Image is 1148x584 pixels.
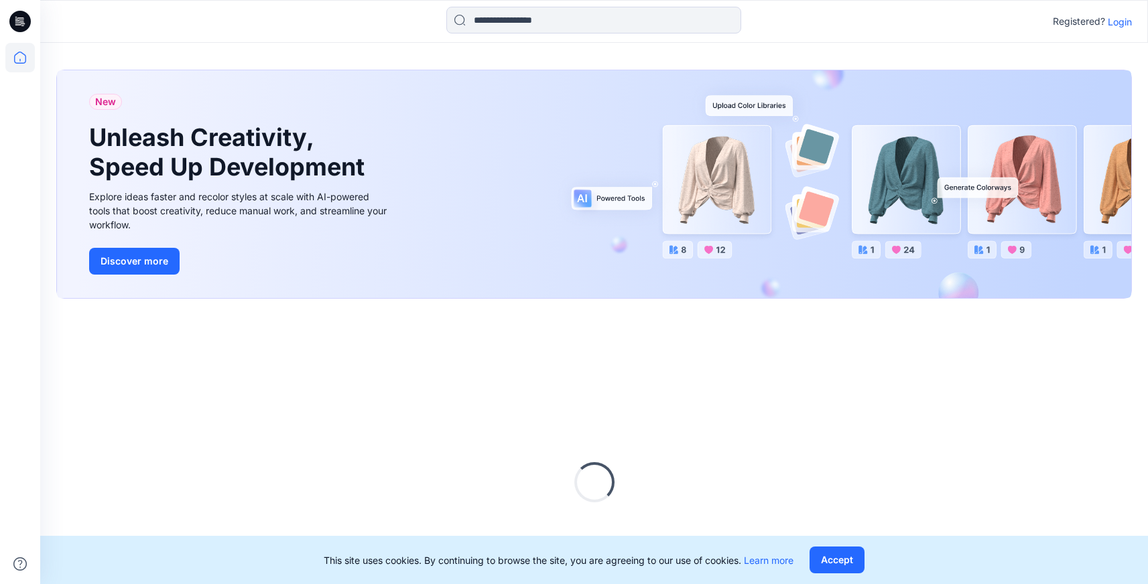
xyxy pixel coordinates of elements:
[324,553,793,567] p: This site uses cookies. By continuing to browse the site, you are agreeing to our use of cookies.
[89,248,180,275] button: Discover more
[1053,13,1105,29] p: Registered?
[95,94,116,110] span: New
[744,555,793,566] a: Learn more
[810,546,865,573] button: Accept
[89,123,371,181] h1: Unleash Creativity, Speed Up Development
[1108,15,1132,29] p: Login
[89,248,391,275] a: Discover more
[89,190,391,232] div: Explore ideas faster and recolor styles at scale with AI-powered tools that boost creativity, red...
